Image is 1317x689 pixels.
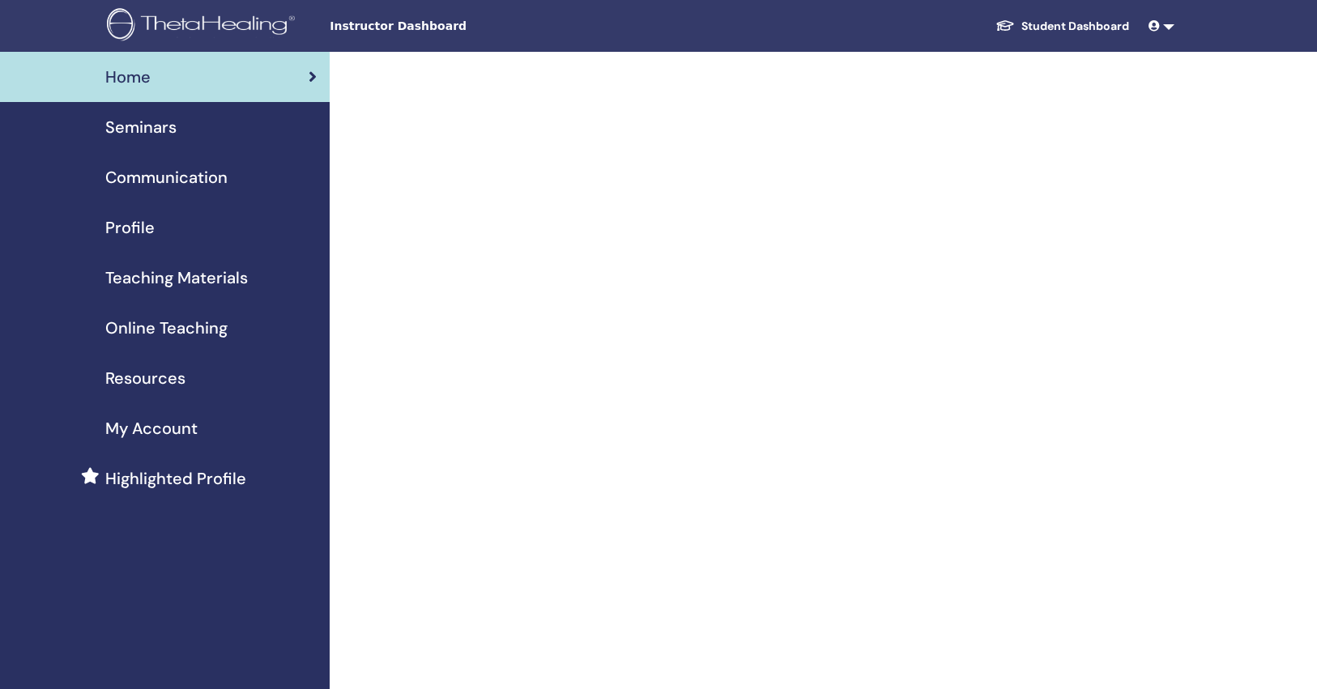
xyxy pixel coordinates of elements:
[105,366,185,390] span: Resources
[105,316,228,340] span: Online Teaching
[330,18,573,35] span: Instructor Dashboard
[995,19,1015,32] img: graduation-cap-white.svg
[105,65,151,89] span: Home
[982,11,1142,41] a: Student Dashboard
[105,165,228,189] span: Communication
[105,266,248,290] span: Teaching Materials
[105,416,198,440] span: My Account
[107,8,300,45] img: logo.png
[105,115,177,139] span: Seminars
[105,215,155,240] span: Profile
[105,466,246,491] span: Highlighted Profile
